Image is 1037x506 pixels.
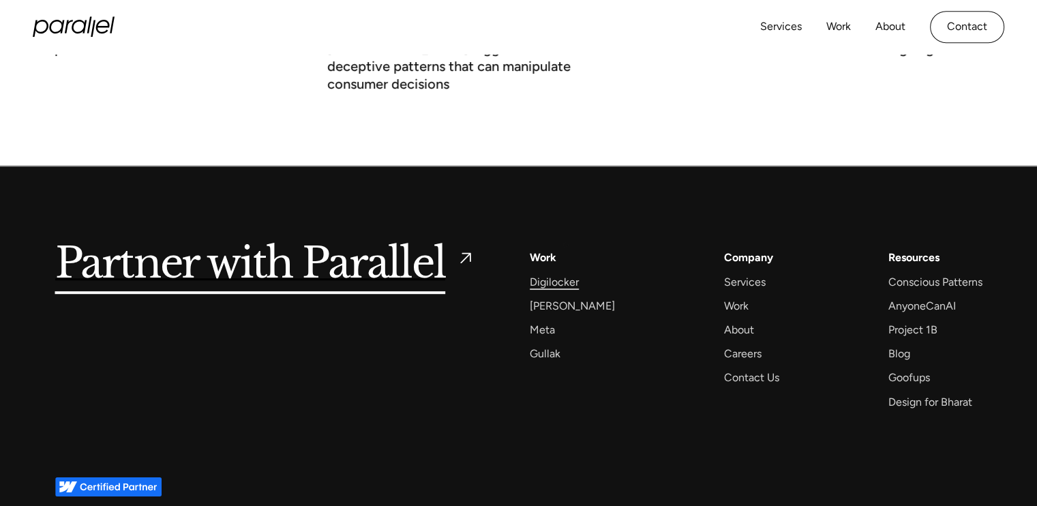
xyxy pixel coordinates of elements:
h3: Health-tech, travel apps in [GEOGRAPHIC_DATA] biggest users of deceptive patterns that can manipu... [327,26,573,93]
a: Company [724,248,773,267]
a: Gullak [530,344,560,363]
a: Conscious Patterns [888,273,982,291]
a: Meta [530,321,555,339]
a: Digilocker [530,273,579,291]
a: Work [530,248,556,267]
a: Services [760,17,802,37]
a: Partner with Parallel [55,248,476,280]
a: About [724,321,754,339]
a: Work [826,17,851,37]
a: Contact [930,11,1004,43]
a: AnyoneCanAI [888,297,955,315]
a: Goofups [888,368,929,387]
div: Resources [888,248,939,267]
a: Careers [724,344,762,363]
a: Services [724,273,766,291]
a: Blog [888,344,910,363]
a: home [33,16,115,37]
a: [PERSON_NAME] [530,297,615,315]
a: Contact Us [724,368,779,387]
a: Project 1B [888,321,937,339]
a: About [875,17,905,37]
h5: Partner with Parallel [55,248,446,280]
a: Design for Bharat [888,393,972,411]
a: Work [724,297,749,315]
